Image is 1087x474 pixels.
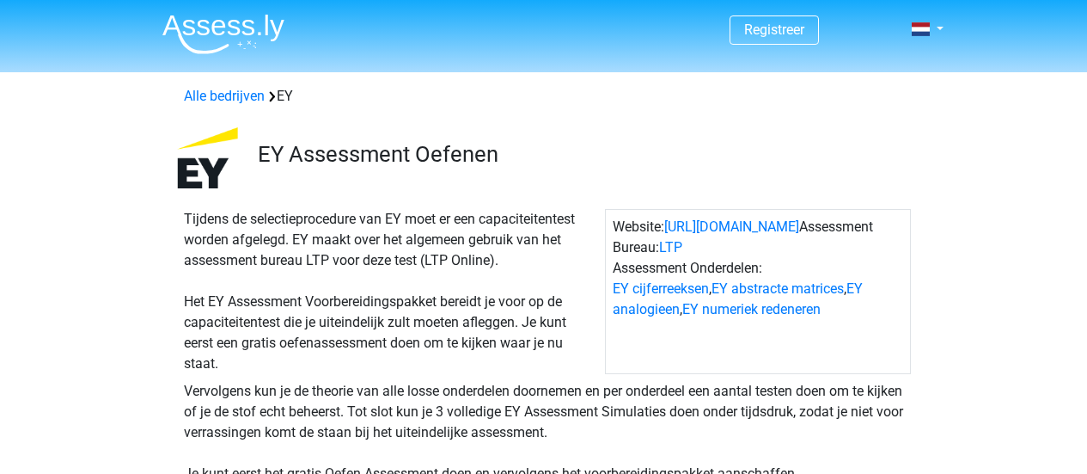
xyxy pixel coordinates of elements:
a: [URL][DOMAIN_NAME] [664,219,799,235]
div: EY [177,86,911,107]
div: Website: Assessment Bureau: Assessment Onderdelen: , , , [605,209,911,374]
a: EY abstracte matrices [711,280,844,297]
a: Alle bedrijven [184,88,265,104]
a: EY numeriek redeneren [682,301,821,317]
a: EY cijferreeksen [613,280,709,297]
h3: EY Assessment Oefenen [258,141,898,168]
a: Registreer [744,22,804,38]
a: LTP [659,239,682,255]
img: Assessly [162,14,284,54]
div: Tijdens de selectieprocedure van EY moet er een capaciteitentest worden afgelegd. EY maakt over h... [177,209,605,374]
